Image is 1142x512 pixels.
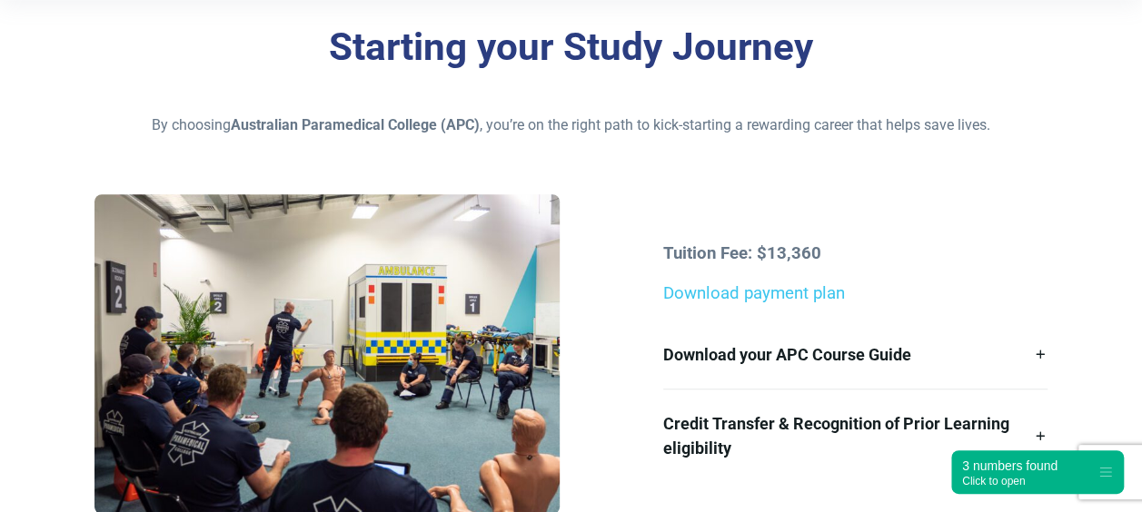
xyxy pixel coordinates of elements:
a: Download payment plan [663,283,845,303]
h3: Starting your Study Journey [94,25,1047,71]
a: Download your APC Course Guide [663,320,1048,389]
a: Credit Transfer & Recognition of Prior Learning eligibility [663,389,1048,482]
strong: Tuition Fee: $13,360 [663,243,821,263]
strong: Australian Paramedical College (APC) [231,116,480,133]
p: By choosing , you’re on the right path to kick-starting a rewarding career that helps save lives. [94,114,1047,136]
